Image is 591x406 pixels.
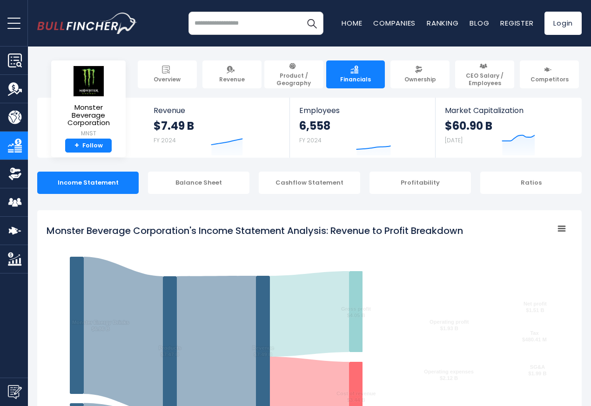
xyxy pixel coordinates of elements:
a: +Follow [65,139,112,153]
a: Market Capitalization $60.90 B [DATE] [436,98,581,158]
strong: + [74,141,79,150]
a: Competitors [520,60,579,88]
strong: 6,558 [299,119,330,133]
text: Monster Energy Drinks $6.86 B [72,319,129,332]
div: Ratios [480,172,582,194]
div: Cashflow Statement [259,172,360,194]
a: Login [544,12,582,35]
text: Gross profit $4.05 B [341,306,371,318]
a: CEO Salary / Employees [455,60,514,88]
span: Competitors [531,76,569,83]
span: Revenue [219,76,245,83]
a: Revenue [202,60,262,88]
a: Ranking [427,18,458,28]
span: Product / Geography [269,72,319,87]
span: Revenue [154,106,281,115]
a: Ownership [390,60,450,88]
span: Ownership [404,76,436,83]
a: Register [500,18,533,28]
a: Overview [138,60,197,88]
span: Financials [340,76,371,83]
text: Net profit $1.51 B [524,301,547,313]
strong: $60.90 B [445,119,492,133]
div: Income Statement [37,172,139,194]
a: Monster Beverage Corporation MNST [58,65,119,139]
span: Overview [154,76,181,83]
text: Tax $480.41 M [522,330,547,342]
a: Product / Geography [264,60,323,88]
button: Search [300,12,323,35]
span: Employees [299,106,425,115]
text: SG&A $1.99 B [528,364,546,376]
strong: $7.49 B [154,119,194,133]
a: Employees 6,558 FY 2024 [290,98,435,158]
span: CEO Salary / Employees [459,72,510,87]
a: Blog [470,18,489,28]
text: Operating profit $1.93 B [430,319,469,331]
text: Operating expenses $2.12 B [424,369,474,381]
text: Revenue $7.49 B [252,345,274,357]
a: Financials [326,60,385,88]
tspan: Monster Beverage Corporation's Income Statement Analysis: Revenue to Profit Breakdown [47,224,463,237]
div: Profitability [369,172,471,194]
text: Cost of revenue $3.44 B [336,391,376,403]
img: bullfincher logo [37,13,137,34]
a: Companies [373,18,416,28]
text: Products $7.47 B [159,345,181,357]
small: MNST [59,129,118,138]
small: [DATE] [445,136,463,144]
span: Monster Beverage Corporation [59,104,118,127]
small: FY 2024 [299,136,322,144]
div: Balance Sheet [148,172,249,194]
span: Market Capitalization [445,106,571,115]
a: Revenue $7.49 B FY 2024 [144,98,290,158]
img: Ownership [8,167,22,181]
a: Home [342,18,362,28]
a: Go to homepage [37,13,137,34]
small: FY 2024 [154,136,176,144]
